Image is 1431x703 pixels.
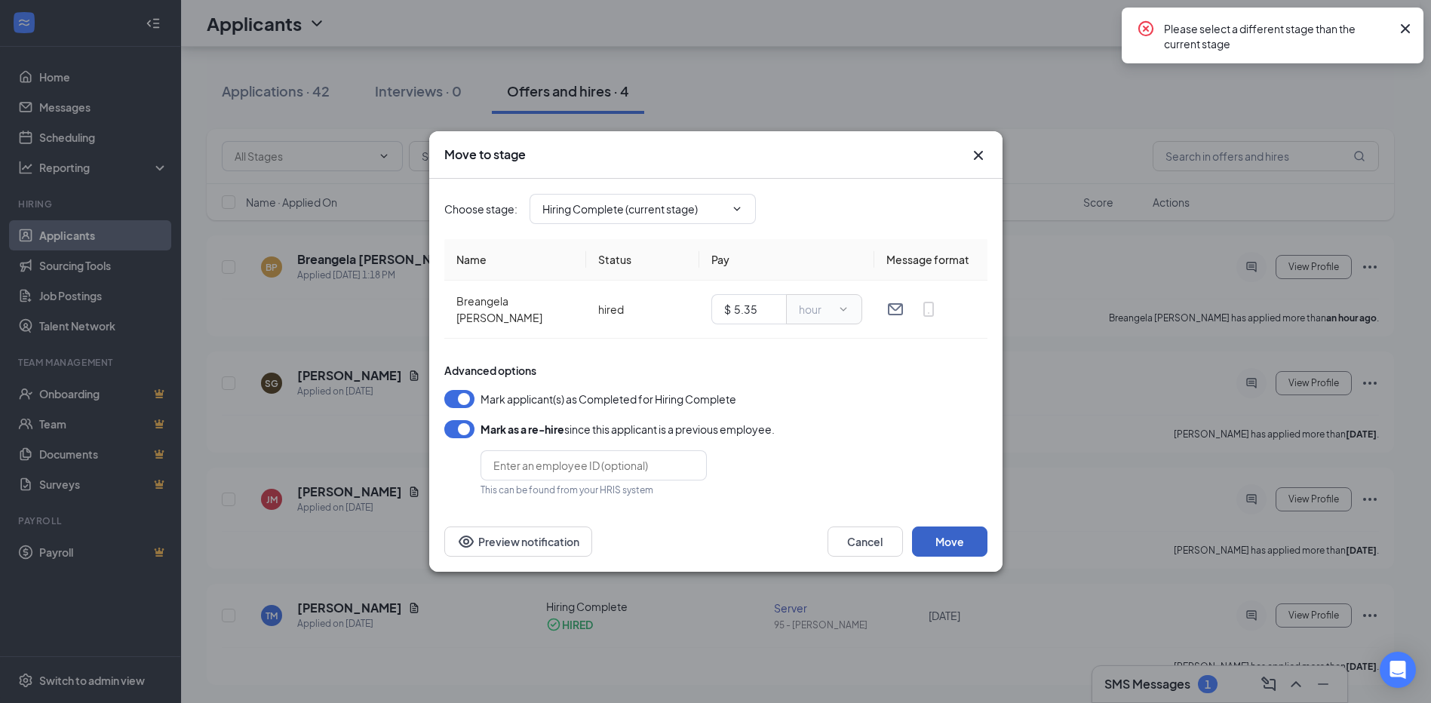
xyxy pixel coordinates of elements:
[724,301,731,318] div: $
[444,146,526,163] h3: Move to stage
[920,300,938,318] svg: MobileSms
[481,450,707,480] input: Enter an employee ID (optional)
[969,146,987,164] button: Close
[1380,652,1416,688] div: Open Intercom Messenger
[1164,20,1390,51] div: Please select a different stage than the current stage
[1396,20,1414,38] svg: Cross
[457,533,475,551] svg: Eye
[481,484,707,496] div: This can be found from your HRIS system
[886,300,904,318] svg: Email
[444,526,592,557] button: Preview notificationEye
[874,239,987,281] th: Message format
[586,239,699,281] th: Status
[731,203,743,215] svg: ChevronDown
[969,146,987,164] svg: Cross
[481,422,564,436] b: Mark as a re-hire
[481,420,775,438] div: since this applicant is a previous employee.
[444,239,586,281] th: Name
[456,294,542,324] span: Breangela [PERSON_NAME]
[481,390,736,408] span: Mark applicant(s) as Completed for Hiring Complete
[828,526,903,557] button: Cancel
[444,363,987,378] div: Advanced options
[912,526,987,557] button: Move
[1137,20,1155,38] svg: CrossCircle
[699,239,874,281] th: Pay
[586,281,699,339] td: hired
[444,201,517,217] span: Choose stage :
